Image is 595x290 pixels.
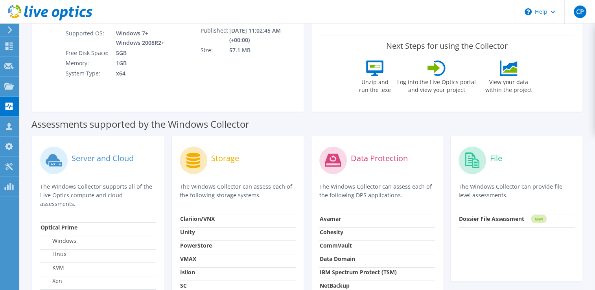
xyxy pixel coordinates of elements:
strong: Avamar [320,215,341,222]
td: Published: [200,26,229,45]
label: File [490,154,502,162]
label: Data Protection [351,154,408,162]
td: System Type: [65,68,110,79]
td: 5GB [110,48,166,58]
p: The Windows Collector can provide file level assessments. [459,182,575,200]
td: Size: [200,45,229,55]
label: Linux [41,250,66,258]
td: [DATE] 11:02:45 AM (+00:00) [229,26,300,45]
label: Server and Cloud [72,154,134,162]
label: Next Steps for using the Collector [386,41,508,51]
strong: Dossier File Assessment [459,215,524,222]
td: Memory: [65,58,110,68]
strong: IBM Spectrum Protect (TSM) [320,268,397,276]
strong: CommVault [320,242,352,249]
label: Windows [41,237,76,245]
p: The Windows Collector can assess each of the following storage systems. [180,182,296,200]
strong: PowerStore [180,242,212,249]
strong: Cohesity [320,228,343,236]
p: The Windows Collector supports all of the Live Optics compute and cloud assessments. [40,182,156,208]
td: Windows 7+ Windows 2008R2+ [110,28,166,48]
label: Storage [211,154,239,162]
td: 57.1 MB [229,45,300,55]
label: Unzip and run the .exe [357,76,393,94]
strong: Unity [180,228,195,236]
strong: Optical Prime [41,224,77,231]
label: KVM [41,264,64,272]
label: Xen [41,277,62,285]
label: Assessments supported by the Windows Collector [31,120,249,128]
label: Log into the Live Optics portal and view your project [397,76,476,94]
p: The Windows Collector can assess each of the following DPS applications. [319,182,435,200]
span: CP [574,6,586,18]
td: 1GB [110,58,166,68]
strong: SC [180,282,187,289]
svg: \n [525,8,532,15]
td: Supported OS: [65,28,110,48]
tspan: NEW! [535,217,543,221]
strong: VMAX [180,255,196,262]
strong: Isilon [180,268,195,276]
strong: Data Domain [320,255,355,262]
strong: NetBackup [320,282,350,289]
td: x64 [110,68,166,79]
td: Free Disk Space: [65,48,110,58]
label: View your data within the project [480,76,537,94]
strong: Clariion/VNX [180,215,215,222]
